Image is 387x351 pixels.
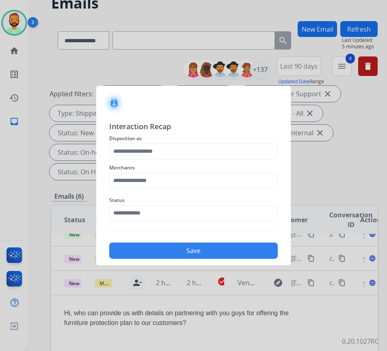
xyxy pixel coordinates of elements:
img: contactIcon [104,93,124,113]
p: 0.20.1027RC [342,336,379,346]
span: Disposition as [109,134,278,143]
span: Merchants [109,163,278,173]
button: Save [109,243,278,259]
span: Interaction Recap [109,121,278,134]
span: Status [109,195,278,205]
